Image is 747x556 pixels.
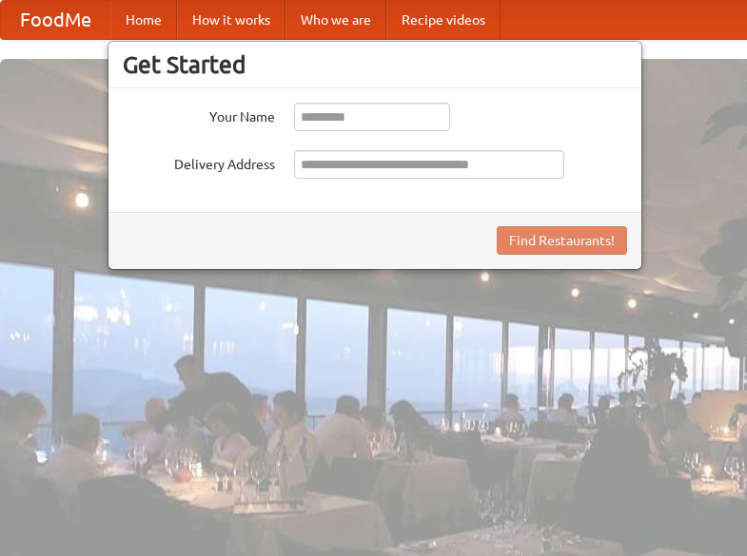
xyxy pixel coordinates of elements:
[285,1,386,39] a: Who we are
[123,50,627,79] h3: Get Started
[386,1,501,39] a: Recipe videos
[123,150,275,174] label: Delivery Address
[110,1,177,39] a: Home
[497,226,627,255] button: Find Restaurants!
[177,1,285,39] a: How it works
[1,1,110,39] a: FoodMe
[123,103,275,126] label: Your Name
